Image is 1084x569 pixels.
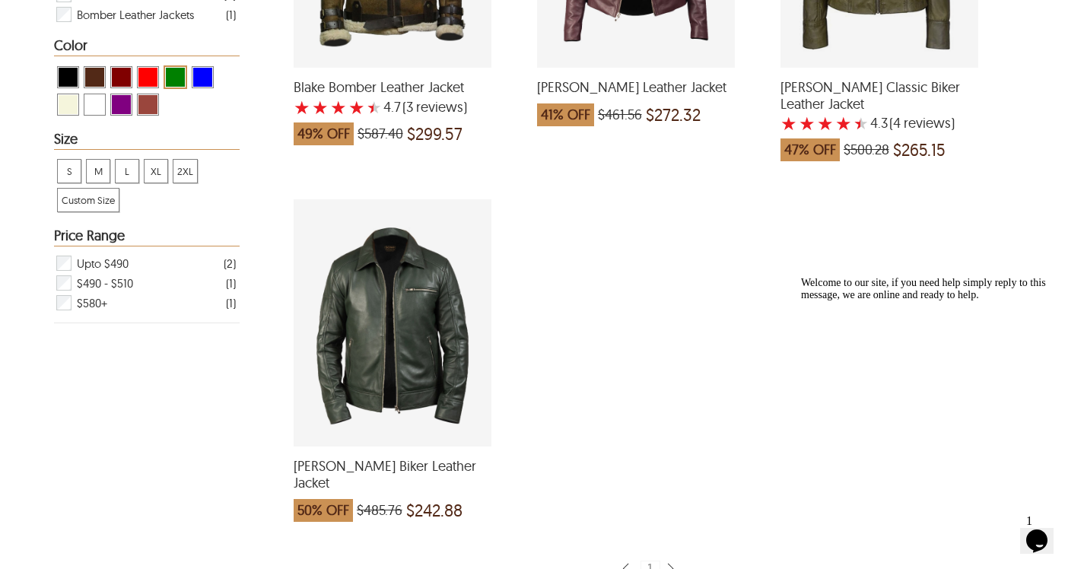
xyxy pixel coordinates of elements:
span: (4 [889,116,901,131]
label: 5 rating [854,116,869,131]
span: L [116,160,138,183]
span: $461.56 [598,107,642,122]
div: View Custom Size [57,188,119,212]
a: Leona Classic Biker Leather Jacket with a 4.25 Star Rating 4 Product Review which was at a price ... [780,58,978,169]
div: Heading Filter by Price Range [54,228,239,246]
div: View Blue [192,66,214,88]
div: Welcome to our site, if you need help simply reply to this message, we are online and ready to help. [6,6,280,30]
span: $265.15 [893,142,946,157]
span: M [87,160,110,183]
span: S [58,160,81,183]
div: Filter $490 - $510 [55,273,235,293]
span: 41% OFF [537,103,594,126]
span: Morris Biker Leather Jacket [294,458,491,491]
div: Heading Filter by Size [54,132,239,150]
span: $587.40 [358,126,403,141]
div: ( 2 ) [224,254,236,273]
span: (3 [402,100,413,115]
span: XL [145,160,167,183]
label: 3 rating [817,116,834,131]
div: View Purple [110,94,132,116]
div: View M [86,159,110,183]
iframe: chat widget [1020,508,1069,554]
div: View XL [144,159,168,183]
span: reviews [901,116,951,131]
div: Filter Upto $490 [55,253,235,273]
iframe: chat widget [795,271,1069,501]
span: ) [402,100,467,115]
a: Blake Bomber Leather Jacket with a 4.666666666666667 Star Rating 3 Product Review which was at a ... [294,58,491,153]
div: View 2XL [173,159,198,183]
label: 2 rating [799,116,815,131]
a: Harlee Biker Leather Jacket which was at a price of $461.56, now after discount the price is [537,58,735,134]
label: 3 rating [330,100,347,115]
span: 47% OFF [780,138,840,161]
div: View White [84,94,106,116]
span: Leona Classic Biker Leather Jacket [780,79,978,112]
div: View Brown ( Brand Color ) [84,66,106,88]
span: Custom Size [58,189,119,211]
div: View Black [57,66,79,88]
div: View L [115,159,139,183]
label: 4.3 [870,116,888,131]
label: 4 rating [835,116,852,131]
span: Blake Bomber Leather Jacket [294,79,491,96]
div: Filter $580+ [55,293,235,313]
label: 4.7 [383,100,401,115]
div: Filter Bomber Leather Jackets [55,5,235,24]
span: Upto $490 [77,253,129,273]
div: View S [57,159,81,183]
span: $490 - $510 [77,273,133,293]
a: Morris Biker Leather Jacket which was at a price of $485.76, now after discount the price is [294,437,491,529]
span: ) [889,116,955,131]
label: 1 rating [294,100,310,115]
span: $299.57 [407,126,463,141]
span: 2XL [173,160,197,183]
span: $500.28 [844,142,889,157]
div: View Maroon [110,66,132,88]
div: View Green [164,65,187,89]
div: Heading Filter by Color [54,38,239,56]
span: $242.88 [406,503,463,518]
label: 1 rating [780,116,797,131]
div: ( 1 ) [226,274,236,293]
span: Bomber Leather Jackets [77,5,194,24]
label: 5 rating [367,100,382,115]
div: View Beige [57,94,79,116]
div: ( 1 ) [226,5,236,24]
div: View Red [137,66,159,88]
span: 50% OFF [294,499,353,522]
div: View Cognac [137,94,159,116]
label: 2 rating [312,100,329,115]
span: $580+ [77,293,107,313]
span: Welcome to our site, if you need help simply reply to this message, we are online and ready to help. [6,6,251,30]
span: Harlee Biker Leather Jacket [537,79,735,96]
span: reviews [413,100,463,115]
span: $485.76 [357,503,402,518]
span: $272.32 [646,107,701,122]
div: ( 1 ) [226,294,236,313]
span: 49% OFF [294,122,354,145]
label: 4 rating [348,100,365,115]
